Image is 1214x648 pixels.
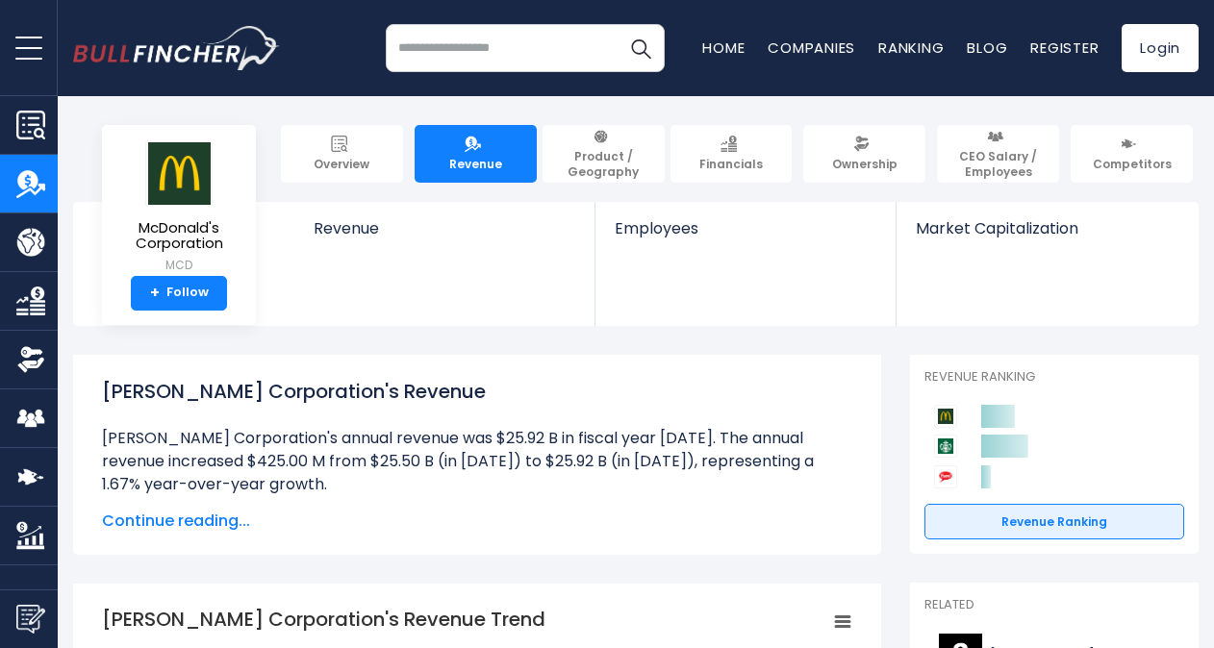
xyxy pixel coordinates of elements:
[449,157,502,172] span: Revenue
[803,125,925,183] a: Ownership
[946,149,1050,179] span: CEO Salary / Employees
[924,369,1184,386] p: Revenue Ranking
[916,219,1177,237] span: Market Capitalization
[615,219,875,237] span: Employees
[102,427,852,496] li: [PERSON_NAME] Corporation's annual revenue was $25.92 B in fiscal year [DATE]. The annual revenue...
[117,220,240,252] span: McDonald's Corporation
[699,157,763,172] span: Financials
[924,504,1184,540] a: Revenue Ranking
[314,157,369,172] span: Overview
[934,465,957,488] img: Yum! Brands competitors logo
[934,405,957,428] img: McDonald's Corporation competitors logo
[116,140,241,276] a: McDonald's Corporation MCD
[878,37,944,58] a: Ranking
[415,125,537,183] a: Revenue
[294,202,595,270] a: Revenue
[281,125,403,183] a: Overview
[1030,37,1099,58] a: Register
[102,606,545,633] tspan: [PERSON_NAME] Corporation's Revenue Trend
[1093,157,1172,172] span: Competitors
[1071,125,1193,183] a: Competitors
[73,26,280,70] a: Go to homepage
[702,37,745,58] a: Home
[117,257,240,274] small: MCD
[617,24,665,72] button: Search
[551,149,656,179] span: Product / Geography
[897,202,1197,270] a: Market Capitalization
[131,276,227,311] a: +Follow
[670,125,793,183] a: Financials
[314,219,576,237] span: Revenue
[768,37,855,58] a: Companies
[543,125,665,183] a: Product / Geography
[595,202,895,270] a: Employees
[102,377,852,406] h1: [PERSON_NAME] Corporation's Revenue
[924,597,1184,613] p: Related
[73,26,280,70] img: bullfincher logo
[967,37,1007,58] a: Blog
[937,125,1059,183] a: CEO Salary / Employees
[150,285,160,302] strong: +
[16,345,45,374] img: Ownership
[934,435,957,458] img: Starbucks Corporation competitors logo
[1122,24,1199,72] a: Login
[832,157,898,172] span: Ownership
[102,510,852,533] span: Continue reading...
